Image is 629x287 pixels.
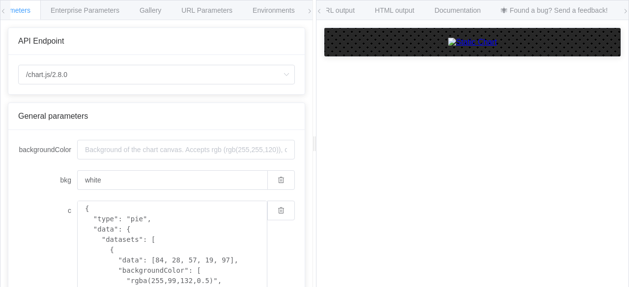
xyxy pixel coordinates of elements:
span: URL output [320,6,354,14]
span: HTML output [375,6,414,14]
span: General parameters [18,112,88,120]
span: Environments [253,6,295,14]
input: Background of the chart canvas. Accepts rgb (rgb(255,255,120)), colors (red), and url-encoded hex... [77,170,267,190]
label: c [18,201,77,220]
a: Static Chart [334,38,611,47]
img: Static Chart [448,38,497,47]
span: Documentation [434,6,481,14]
span: Gallery [140,6,161,14]
input: Select [18,65,295,84]
input: Background of the chart canvas. Accepts rgb (rgb(255,255,120)), colors (red), and url-encoded hex... [77,140,295,159]
span: 🕷 Found a bug? Send a feedback! [501,6,607,14]
span: Enterprise Parameters [51,6,119,14]
span: URL Parameters [181,6,232,14]
label: bkg [18,170,77,190]
label: backgroundColor [18,140,77,159]
span: API Endpoint [18,37,64,45]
